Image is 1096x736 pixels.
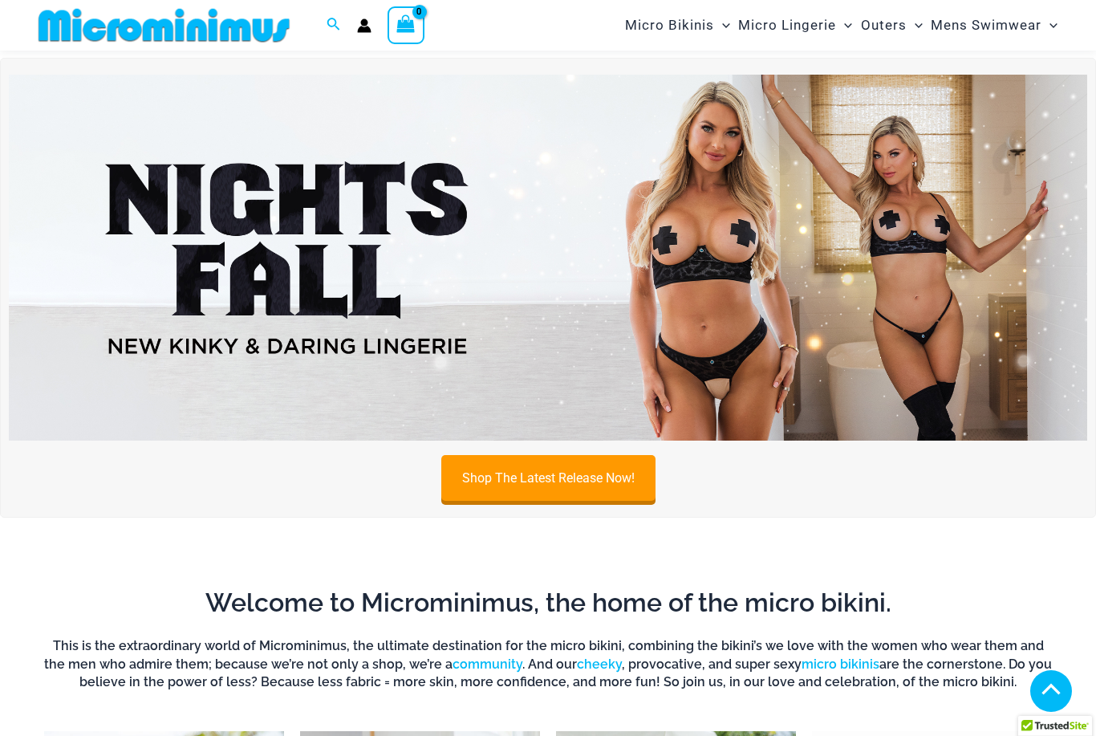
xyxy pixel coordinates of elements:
a: Mens SwimwearMenu ToggleMenu Toggle [927,5,1061,46]
a: OutersMenu ToggleMenu Toggle [857,5,927,46]
a: Search icon link [327,15,341,35]
img: MM SHOP LOGO FLAT [32,7,296,43]
a: micro bikinis [802,657,879,672]
img: Night's Fall Silver Leopard Pack [9,75,1087,441]
span: Outers [861,5,907,46]
span: Menu Toggle [907,5,923,46]
span: Menu Toggle [836,5,852,46]
span: Micro Lingerie [738,5,836,46]
a: Micro LingerieMenu ToggleMenu Toggle [734,5,856,46]
a: community [453,657,522,672]
h2: Welcome to Microminimus, the home of the micro bikini. [44,586,1052,620]
a: View Shopping Cart, empty [388,6,424,43]
span: Mens Swimwear [931,5,1041,46]
a: Account icon link [357,18,371,33]
nav: Site Navigation [619,2,1064,48]
span: Menu Toggle [1041,5,1057,46]
span: Menu Toggle [714,5,730,46]
a: Shop The Latest Release Now! [441,455,656,501]
a: cheeky [577,657,622,672]
h6: This is the extraordinary world of Microminimus, the ultimate destination for the micro bikini, c... [44,637,1052,691]
span: Micro Bikinis [625,5,714,46]
a: Micro BikinisMenu ToggleMenu Toggle [621,5,734,46]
